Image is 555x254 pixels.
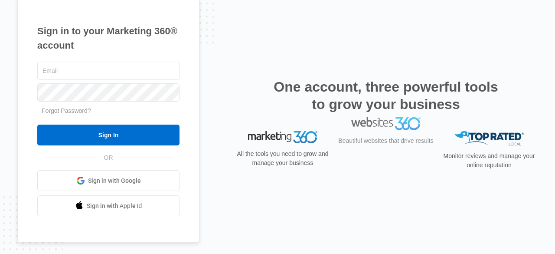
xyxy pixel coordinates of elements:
[87,201,142,211] span: Sign in with Apple Id
[454,131,524,145] img: Top Rated Local
[37,170,180,191] a: Sign in with Google
[37,195,180,216] a: Sign in with Apple Id
[248,131,317,143] img: Marketing 360
[337,150,434,159] p: Beautiful websites that drive results
[88,176,141,185] span: Sign in with Google
[271,78,501,113] h2: One account, three powerful tools to grow your business
[37,24,180,53] h1: Sign in to your Marketing 360® account
[441,152,538,170] p: Monitor reviews and manage your online reputation
[234,149,331,168] p: All the tools you need to grow and manage your business
[42,107,91,114] a: Forgot Password?
[37,125,180,145] input: Sign In
[37,62,180,80] input: Email
[351,131,421,144] img: Websites 360
[98,153,119,162] span: OR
